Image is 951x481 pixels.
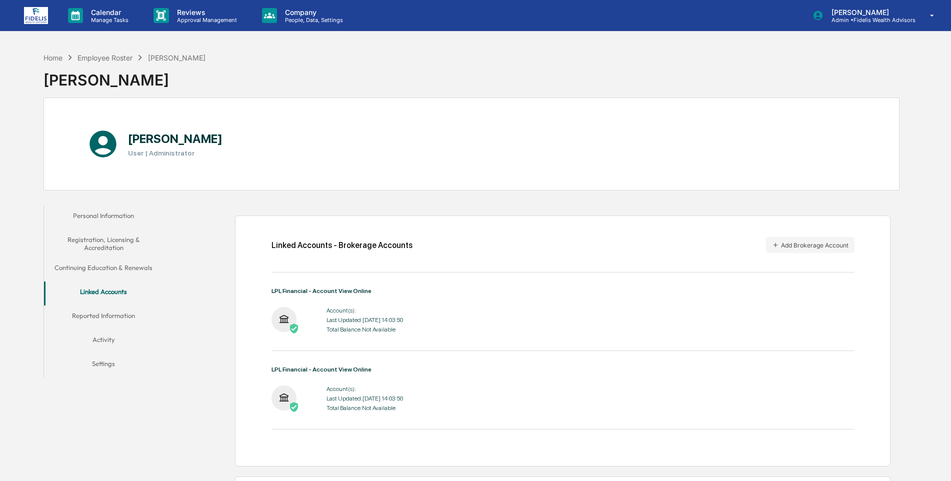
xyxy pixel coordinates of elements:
[44,229,163,258] button: Registration, Licensing & Accreditation
[44,205,163,229] button: Personal Information
[24,7,48,24] img: logo
[128,131,222,146] h1: [PERSON_NAME]
[271,287,854,294] div: LPL Financial - Account View Online
[326,316,403,323] div: Last Updated: [DATE] 14:03:50
[169,16,242,23] p: Approval Management
[326,385,403,392] div: Account(s):
[823,8,915,16] p: [PERSON_NAME]
[44,353,163,377] button: Settings
[83,16,133,23] p: Manage Tasks
[148,53,205,62] div: [PERSON_NAME]
[44,205,163,378] div: secondary tabs example
[77,53,132,62] div: Employee Roster
[128,149,222,157] h3: User | Administrator
[271,366,854,373] div: LPL Financial - Account View Online
[43,63,205,89] div: [PERSON_NAME]
[83,8,133,16] p: Calendar
[326,395,403,402] div: Last Updated: [DATE] 14:03:50
[271,240,412,250] div: Linked Accounts - Brokerage Accounts
[44,257,163,281] button: Continuing Education & Renewals
[277,16,348,23] p: People, Data, Settings
[289,402,299,412] img: Active
[823,16,915,23] p: Admin • Fidelis Wealth Advisors
[43,53,62,62] div: Home
[919,448,946,475] iframe: Open customer support
[44,281,163,305] button: Linked Accounts
[44,305,163,329] button: Reported Information
[289,323,299,333] img: Active
[271,385,296,410] img: LPL Financial - Account View Online - Active
[44,329,163,353] button: Activity
[277,8,348,16] p: Company
[169,8,242,16] p: Reviews
[271,307,296,332] img: LPL Financial - Account View Online - Active
[766,237,854,253] button: Add Brokerage Account
[326,326,403,333] div: Total Balance: Not Available
[326,404,403,411] div: Total Balance: Not Available
[326,307,403,314] div: Account(s):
